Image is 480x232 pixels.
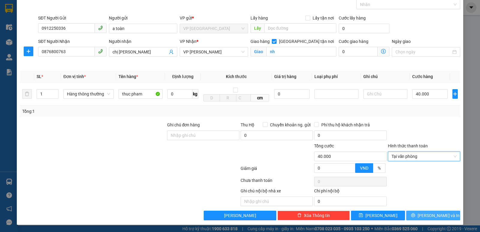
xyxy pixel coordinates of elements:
span: Phí thu hộ khách nhận trả [319,122,372,128]
span: VP NGỌC HỒI [183,47,244,56]
span: Cước hàng [412,74,433,79]
button: plus [24,47,33,56]
span: save [359,213,363,218]
input: 0 [274,89,310,99]
input: Ghi chú đơn hàng [167,131,239,140]
div: Giảm giá [240,165,313,176]
span: plus [453,92,457,96]
span: Lấy tận nơi [310,15,336,21]
input: Giao tận nơi [266,47,337,56]
input: D [203,94,220,101]
button: deleteXóa Thông tin [277,211,350,220]
span: Tổng cước [314,143,334,148]
span: user-add [169,50,174,54]
span: phone [98,26,103,30]
span: Giao hàng [250,39,270,44]
span: [GEOGRAPHIC_DATA] tận nơi [277,38,336,45]
span: Chuyển khoản ng. gửi [268,122,313,128]
span: VP Cầu Yên Xuân [183,24,244,33]
input: Ngày giao [395,49,451,55]
div: Ghi chú nội bộ nhà xe [241,188,313,197]
span: YX1310250665 [76,33,112,39]
span: plus [24,49,33,54]
div: Tổng: 1 [22,108,186,115]
span: Giao [250,47,266,56]
button: [PERSON_NAME] [204,211,276,220]
input: Cước giao hàng [339,47,378,56]
span: Xóa Thông tin [304,212,330,219]
div: Người nhận [109,38,177,45]
span: dollar-circle [381,49,386,54]
span: Định lượng [172,74,193,79]
input: VD: Bàn, Ghế [118,89,163,99]
button: printer[PERSON_NAME] và In [406,211,460,220]
div: Chưa thanh toán [240,177,313,188]
span: SL [37,74,41,79]
input: C [236,94,251,101]
input: Nhập ghi chú [241,197,313,206]
input: Cước lấy hàng [339,24,389,33]
strong: CHUYỂN PHÁT NHANH AN PHÚ QUÝ [27,5,70,24]
input: Dọc đường [264,23,337,33]
label: Hình thức thanh toán [388,143,428,148]
div: SĐT Người Nhận [38,38,106,45]
div: VP gửi [180,15,248,21]
span: VP Nhận [180,39,196,44]
span: phone [98,49,103,54]
th: Ghi chú [361,71,410,83]
span: Đơn vị tính [63,74,86,79]
span: Tại văn phòng [391,152,457,161]
div: Chi phí nội bộ [314,188,386,197]
span: [PERSON_NAME] và In [418,212,460,219]
span: Tên hàng [118,74,138,79]
button: plus [452,89,458,99]
span: Kích thước [226,74,247,79]
span: printer [411,213,415,218]
span: VND [360,166,368,170]
input: Ghi Chú [363,89,407,99]
span: kg [192,89,198,99]
span: % [378,166,381,170]
span: Thu Hộ [241,122,254,127]
div: Người gửi [109,15,177,21]
span: delete [297,213,301,218]
th: Loại phụ phí [312,71,361,83]
span: Giá trị hàng [274,74,296,79]
input: R [220,94,236,101]
span: [PERSON_NAME] [365,212,397,219]
button: delete [22,89,32,99]
label: Cước lấy hàng [339,16,366,20]
span: [PERSON_NAME] [224,212,256,219]
img: logo [3,18,21,48]
button: save[PERSON_NAME] [351,211,405,220]
span: Hàng thông thường [67,89,110,98]
span: Lấy hàng [250,16,268,20]
label: Ngày giao [392,39,411,44]
label: Ghi chú đơn hàng [167,122,200,127]
div: SĐT Người Gửi [38,15,106,21]
span: cm [251,94,269,101]
label: Cước giao hàng [339,39,368,44]
span: Lấy [250,23,264,33]
strong: PHIẾU GỬI HÀNG [25,43,73,49]
span: [GEOGRAPHIC_DATA], [GEOGRAPHIC_DATA] ↔ [GEOGRAPHIC_DATA] [24,26,73,41]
